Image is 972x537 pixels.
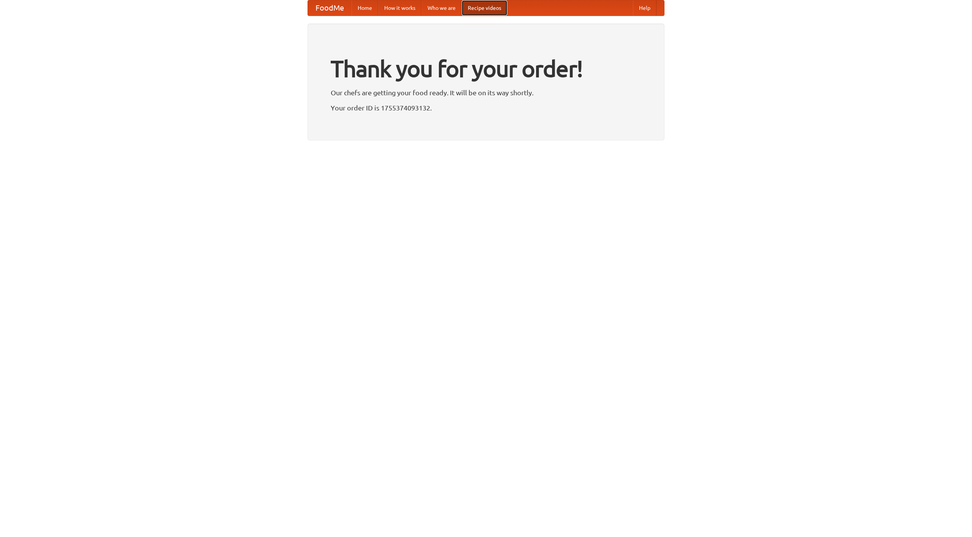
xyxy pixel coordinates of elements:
a: Help [633,0,656,16]
p: Your order ID is 1755374093132. [331,102,641,113]
a: How it works [378,0,421,16]
p: Our chefs are getting your food ready. It will be on its way shortly. [331,87,641,98]
h1: Thank you for your order! [331,50,641,87]
a: Home [352,0,378,16]
a: Recipe videos [462,0,507,16]
a: Who we are [421,0,462,16]
a: FoodMe [308,0,352,16]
